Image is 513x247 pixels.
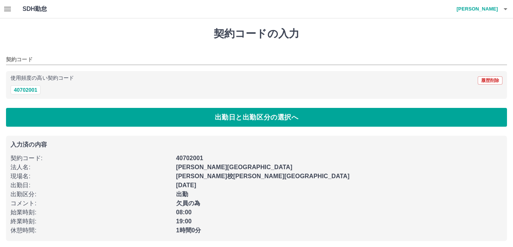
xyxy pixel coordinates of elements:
[176,155,203,161] b: 40702001
[176,173,350,179] b: [PERSON_NAME]校[PERSON_NAME][GEOGRAPHIC_DATA]
[6,108,507,127] button: 出勤日と出勤区分の選択へ
[11,163,172,172] p: 法人名 :
[11,208,172,217] p: 始業時刻 :
[11,181,172,190] p: 出勤日 :
[176,200,201,206] b: 欠員の為
[176,191,188,197] b: 出勤
[6,27,507,40] h1: 契約コードの入力
[11,217,172,226] p: 終業時刻 :
[11,142,502,148] p: 入力済の内容
[176,227,201,233] b: 1時間0分
[11,154,172,163] p: 契約コード :
[478,76,502,85] button: 履歴削除
[11,85,41,94] button: 40702001
[176,209,192,215] b: 08:00
[11,199,172,208] p: コメント :
[11,226,172,235] p: 休憩時間 :
[176,218,192,224] b: 19:00
[176,182,196,188] b: [DATE]
[11,190,172,199] p: 出勤区分 :
[11,172,172,181] p: 現場名 :
[11,76,74,81] p: 使用頻度の高い契約コード
[176,164,293,170] b: [PERSON_NAME][GEOGRAPHIC_DATA]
